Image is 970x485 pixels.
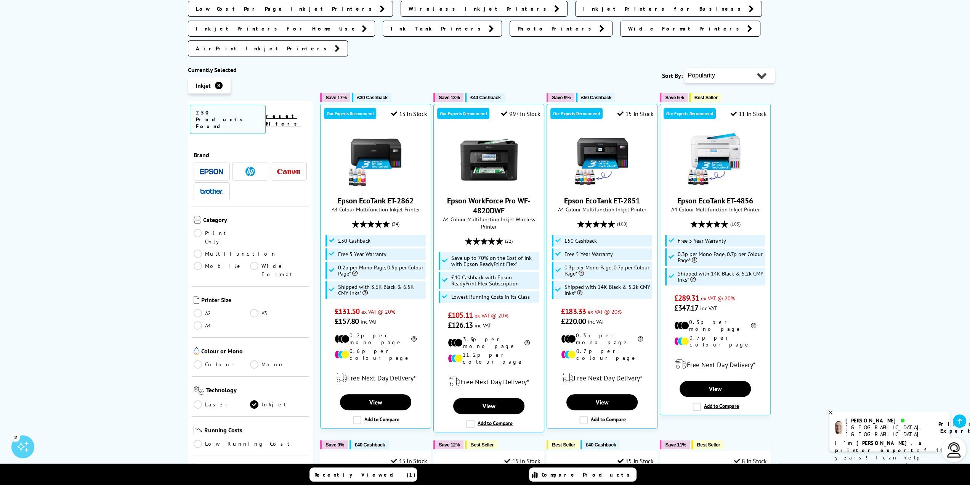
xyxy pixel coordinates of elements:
[470,442,494,448] span: Best Seller
[678,251,764,263] span: 0.3p per Mono Page, 0.7p per Colour Page*
[552,442,575,448] span: Best Seller
[200,187,223,196] a: Brother
[845,424,929,438] div: [GEOGRAPHIC_DATA], [GEOGRAPHIC_DATA]
[501,110,540,118] div: 99+ In Stock
[465,440,497,449] button: Best Seller
[505,234,513,248] span: (22)
[576,93,615,102] button: £50 Cashback
[277,167,300,176] a: Canon
[433,440,463,449] button: Save 12%
[206,386,307,396] span: Technology
[338,196,414,206] a: Epson EcoTank ET-2862
[583,5,745,13] span: Inkjet Printers for Business
[447,196,531,216] a: Epson WorkForce Pro WF-4820DWF
[620,21,760,37] a: Wide Format Printers
[677,196,753,206] a: Epson EcoTank ET-4856
[194,229,250,246] a: Print Only
[188,40,348,56] a: AirPrint Inkjet Printers
[239,167,261,176] a: HP
[438,216,540,230] span: A4 Colour Multifunction Inkjet Wireless Printer
[674,334,756,348] li: 0.7p per colour page
[674,293,699,303] span: £289.31
[660,93,687,102] button: Save 5%
[470,95,500,100] span: £40 Cashback
[196,5,376,13] span: Low Cost Per Page Inkjet Printers
[448,351,530,365] li: 11.2p per colour page
[250,360,307,369] a: Mono
[581,95,611,100] span: £50 Cashback
[196,25,358,32] span: Inkjet Printers for Home Use
[438,371,540,392] div: modal_delivery
[504,457,540,465] div: 15 In Stock
[529,467,637,482] a: Compare Products
[391,110,427,118] div: 13 In Stock
[561,332,643,346] li: 0.3p per mono page
[451,294,530,300] span: Lowest Running Costs in its Class
[439,95,460,100] span: Save 13%
[437,108,489,119] div: Our Experts Recommend
[561,348,643,361] li: 0.7p per colour page
[203,216,307,225] span: Category
[352,93,391,102] button: £30 Cashback
[660,440,690,449] button: Save 11%
[338,264,424,277] span: 0.2p per Mono Page, 0.5p per Colour Page*
[194,296,199,304] img: Printer Size
[325,442,344,448] span: Save 9%
[617,457,653,465] div: 15 In Stock
[314,471,416,478] span: Recently Viewed (1)
[665,442,686,448] span: Save 11%
[588,318,604,325] span: inc VAT
[664,206,766,213] span: A4 Colour Multifunction Inkjet Printer
[357,95,387,100] span: £30 Cashback
[196,82,211,89] span: Inkjet
[309,467,417,482] a: Recently Viewed (1)
[460,182,518,190] a: Epson WorkForce Pro WF-4820DWF
[547,93,574,102] button: Save 9%
[200,167,223,176] a: Epson
[845,417,929,424] div: [PERSON_NAME]
[731,110,766,118] div: 11 In Stock
[701,295,735,302] span: ex VAT @ 20%
[338,251,386,257] span: Free 5 Year Warranty
[550,108,603,119] div: Our Experts Recommend
[575,1,762,17] a: Inkjet Printers for Business
[320,93,350,102] button: Save 17%
[277,169,300,174] img: Canon
[320,440,348,449] button: Save 9%
[561,316,586,326] span: £220.00
[201,296,307,305] span: Printer Size
[691,440,724,449] button: Best Seller
[188,66,313,74] div: Currently Selected
[194,309,250,317] a: A2
[946,442,962,458] img: user-headset-light.svg
[448,310,473,320] span: £105.11
[700,305,717,312] span: inc VAT
[340,394,411,410] a: View
[194,250,277,258] a: Multifunction
[439,442,460,448] span: Save 12%
[579,416,626,424] label: Add to Compare
[338,238,370,244] span: £30 Cashback
[188,21,375,37] a: Inkjet Printers for Home Use
[835,421,842,434] img: ashley-livechat.png
[475,312,508,319] span: ex VAT @ 20%
[451,274,537,287] span: £40 Cashback with Epson ReadyPrint Flex Subscription
[392,217,399,231] span: (34)
[391,457,427,465] div: 15 In Stock
[564,284,651,296] span: Shipped with 14K Black & 5.2k CMY Inks*
[194,386,205,395] img: Technology
[694,95,718,100] span: Best Seller
[324,206,427,213] span: A4 Colour Multifunction Inkjet Printer
[347,182,404,190] a: Epson EcoTank ET-2862
[266,113,301,127] a: reset filters
[547,440,579,449] button: Best Seller
[518,25,595,32] span: Photo Printers
[324,367,427,388] div: modal_delivery
[664,354,766,375] div: modal_delivery
[188,1,393,17] a: Low Cost Per Page Inkjet Printers
[190,105,266,134] span: 250 Products Found
[448,336,530,350] li: 3.9p per mono page
[433,93,463,102] button: Save 13%
[693,403,739,411] label: Add to Compare
[475,322,491,329] span: inc VAT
